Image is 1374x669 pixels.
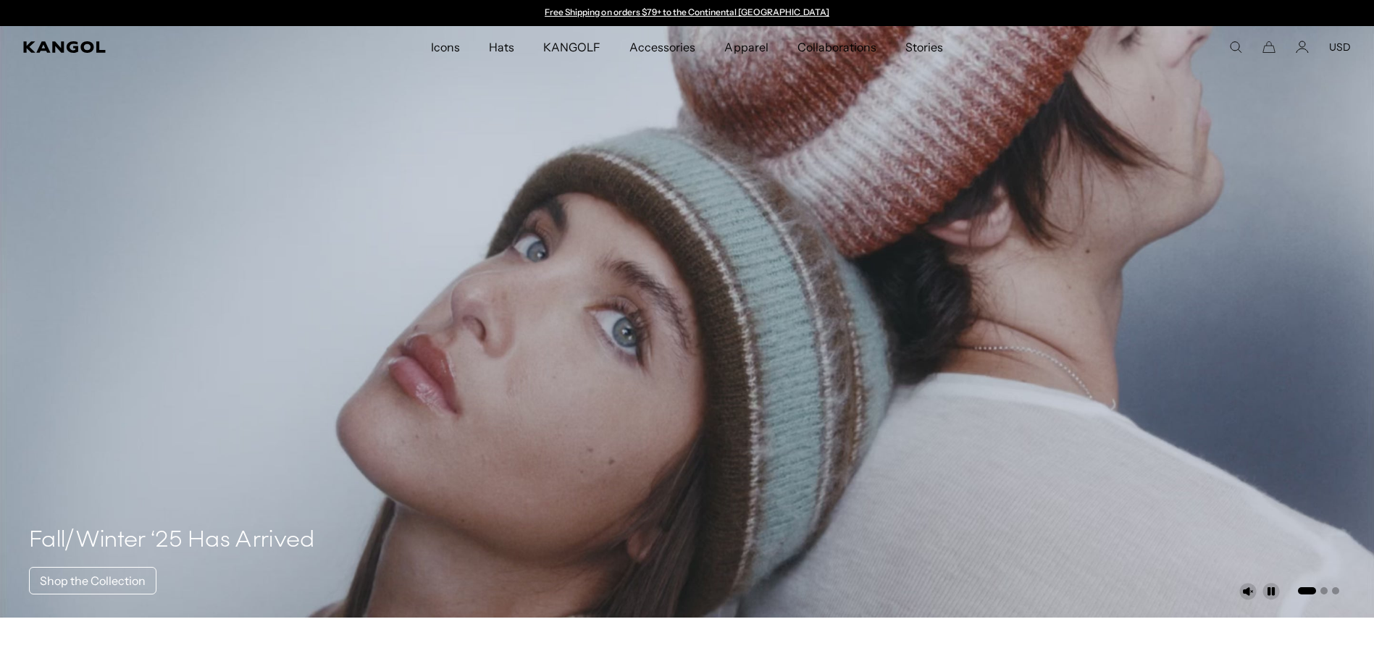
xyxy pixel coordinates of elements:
[1262,41,1275,54] button: Cart
[891,26,958,68] a: Stories
[538,7,837,19] div: 1 of 2
[710,26,782,68] a: Apparel
[431,26,460,68] span: Icons
[1229,41,1242,54] summary: Search here
[474,26,529,68] a: Hats
[1332,587,1339,594] button: Go to slide 3
[1296,41,1309,54] a: Account
[538,7,837,19] div: Announcement
[29,567,156,594] a: Shop the Collection
[629,26,695,68] span: Accessories
[416,26,474,68] a: Icons
[797,26,876,68] span: Collaborations
[615,26,710,68] a: Accessories
[538,7,837,19] slideshow-component: Announcement bar
[489,26,514,68] span: Hats
[1262,583,1280,600] button: Pause
[783,26,891,68] a: Collaborations
[1239,583,1257,600] button: Unmute
[543,26,600,68] span: KANGOLF
[29,526,315,555] h4: Fall/Winter ‘25 Has Arrived
[545,7,829,17] a: Free Shipping on orders $79+ to the Continental [GEOGRAPHIC_DATA]
[1320,587,1328,594] button: Go to slide 2
[23,41,285,53] a: Kangol
[724,26,768,68] span: Apparel
[1329,41,1351,54] button: USD
[1296,584,1339,596] ul: Select a slide to show
[905,26,943,68] span: Stories
[1298,587,1316,594] button: Go to slide 1
[529,26,615,68] a: KANGOLF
